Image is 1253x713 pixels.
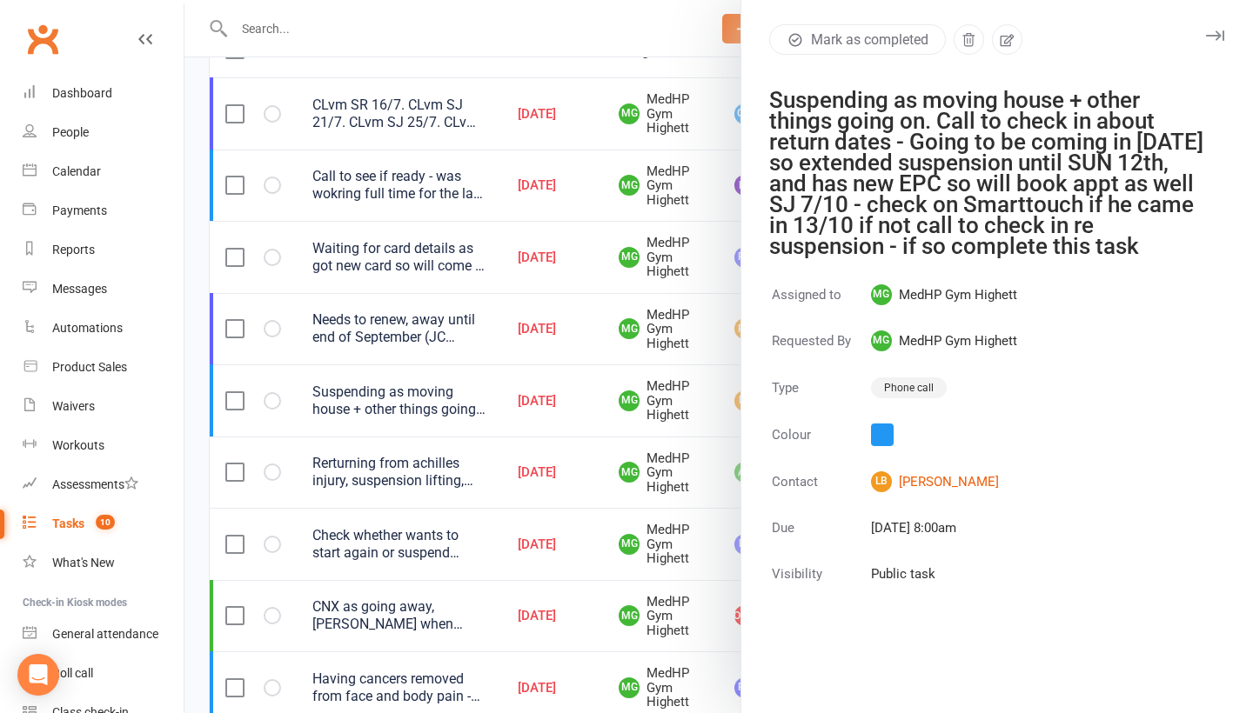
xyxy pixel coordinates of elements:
[96,515,115,530] span: 10
[771,470,868,515] td: Contact
[771,563,868,607] td: Visibility
[23,504,184,543] a: Tasks 10
[871,471,1017,492] a: LB[PERSON_NAME]
[52,516,84,530] div: Tasks
[23,152,184,191] a: Calendar
[52,243,95,257] div: Reports
[52,86,112,100] div: Dashboard
[52,556,115,570] div: What's New
[23,426,184,465] a: Workouts
[870,563,1018,607] td: Public task
[52,438,104,452] div: Workouts
[23,654,184,693] a: Roll call
[52,164,101,178] div: Calendar
[23,387,184,426] a: Waivers
[52,360,127,374] div: Product Sales
[771,283,868,328] td: Assigned to
[871,330,1017,351] span: MedHP Gym Highett
[52,321,123,335] div: Automations
[23,113,184,152] a: People
[23,543,184,583] a: What's New
[52,666,93,680] div: Roll call
[871,330,892,351] span: MG
[52,399,95,413] div: Waivers
[871,284,1017,305] span: MedHP Gym Highett
[871,377,947,398] div: Phone call
[23,615,184,654] a: General attendance kiosk mode
[52,125,89,139] div: People
[769,90,1203,257] div: Suspending as moving house + other things going on. Call to check in about return dates - Going t...
[52,203,107,217] div: Payments
[771,423,868,469] td: Colour
[17,654,59,696] div: Open Intercom Messenger
[23,270,184,309] a: Messages
[21,17,64,61] a: Clubworx
[871,471,892,492] span: LB
[771,376,868,421] td: Type
[871,284,892,305] span: MG
[771,330,868,374] td: Requested By
[23,465,184,504] a: Assessments
[23,230,184,270] a: Reports
[52,627,158,641] div: General attendance
[771,516,868,561] td: Due
[52,477,138,491] div: Assessments
[769,24,946,55] button: Mark as completed
[870,516,1018,561] td: [DATE] 8:00am
[23,348,184,387] a: Product Sales
[23,74,184,113] a: Dashboard
[23,191,184,230] a: Payments
[52,282,107,296] div: Messages
[23,309,184,348] a: Automations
